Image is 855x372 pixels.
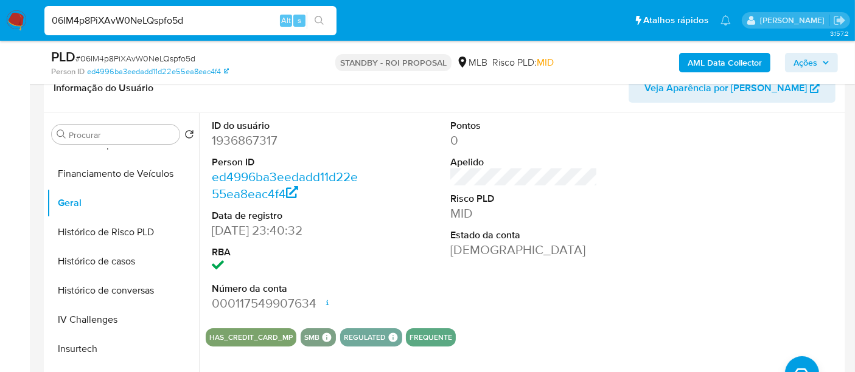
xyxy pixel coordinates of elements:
b: AML Data Collector [688,53,762,72]
a: ed4996ba3eedadd11d22e55ea8eac4f4 [212,168,358,202]
a: ed4996ba3eedadd11d22e55ea8eac4f4 [87,66,229,77]
button: AML Data Collector [679,53,770,72]
dt: Estado da conta [450,229,598,242]
button: Veja Aparência por [PERSON_NAME] [629,74,836,103]
p: renato.lopes@mercadopago.com.br [760,15,829,26]
button: Financiamento de Veículos [47,159,199,188]
dd: [DATE] 23:40:32 [212,222,359,239]
dt: Risco PLD [450,192,598,205]
button: Ações [785,53,838,72]
dt: ID do usuário [212,119,359,133]
dt: Person ID [212,156,359,169]
input: Procurar [69,129,175,140]
p: STANDBY - ROI PROPOSAL [335,54,452,71]
h1: Informação do Usuário [54,82,153,94]
button: search-icon [307,12,332,29]
dd: 000117549907634 [212,295,359,312]
dd: [DEMOGRAPHIC_DATA] [450,241,598,258]
span: Ações [794,53,817,72]
button: Histórico de casos [47,247,199,276]
button: IV Challenges [47,305,199,334]
button: Procurar [57,129,66,139]
span: s [298,15,301,26]
a: Sair [833,14,846,27]
dd: MID [450,205,598,222]
button: Retornar ao pedido padrão [184,129,194,143]
span: # 06IM4p8PiXAvW0NeLQspfo5d [75,52,195,64]
dt: Pontos [450,119,598,133]
span: Risco PLD: [492,56,554,69]
button: Histórico de Risco PLD [47,218,199,247]
span: MID [537,55,554,69]
b: PLD [51,47,75,66]
dd: 0 [450,132,598,149]
dt: Apelido [450,156,598,169]
dt: Data de registro [212,209,359,222]
span: Atalhos rápidos [643,14,708,27]
dt: Número da conta [212,282,359,295]
span: Veja Aparência por [PERSON_NAME] [644,74,807,103]
button: Insurtech [47,334,199,363]
div: MLB [456,56,487,69]
a: Notificações [721,15,731,26]
dd: 1936867317 [212,132,359,149]
input: Pesquise usuários ou casos... [44,13,337,29]
dt: RBA [212,246,359,259]
b: Person ID [51,66,85,77]
button: Geral [47,188,199,218]
span: 3.157.2 [830,29,849,38]
span: Alt [281,15,291,26]
button: Histórico de conversas [47,276,199,305]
